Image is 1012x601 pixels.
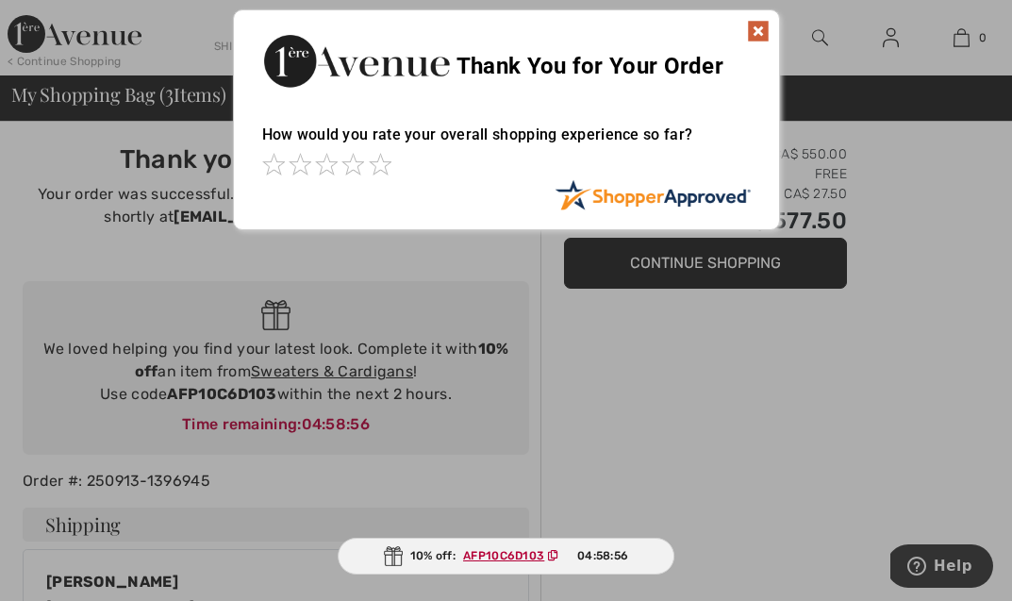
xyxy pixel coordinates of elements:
[262,107,751,179] div: How would you rate your overall shopping experience so far?
[338,538,675,575] div: 10% off:
[463,549,544,562] ins: AFP10C6D103
[456,53,723,79] span: Thank You for Your Order
[43,13,82,30] span: Help
[747,20,770,42] img: x
[384,546,403,566] img: Gift.svg
[577,547,628,564] span: 04:58:56
[262,29,451,92] img: Thank You for Your Order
